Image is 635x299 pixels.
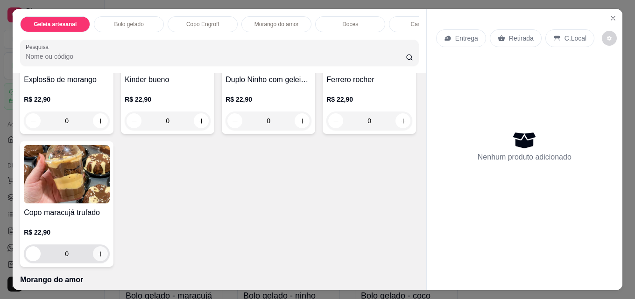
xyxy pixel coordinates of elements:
[295,113,310,128] button: increase-product-quantity
[194,113,209,128] button: increase-product-quantity
[20,274,419,285] p: Morango do amor
[395,113,410,128] button: increase-product-quantity
[509,34,534,43] p: Retirada
[606,11,621,26] button: Close
[478,152,571,163] p: Nenhum produto adicionado
[564,34,586,43] p: C.Local
[114,21,144,28] p: Bolo gelado
[26,113,41,128] button: decrease-product-quantity
[455,34,478,43] p: Entrega
[227,113,242,128] button: decrease-product-quantity
[24,228,110,237] p: R$ 22,90
[186,21,219,28] p: Copo Engroff
[326,95,412,104] p: R$ 22,90
[93,246,108,261] button: increase-product-quantity
[24,63,110,85] h4: Copo da felicidade - Explosão de morango
[34,21,77,28] p: Geleia artesanal
[93,113,108,128] button: increase-product-quantity
[328,113,343,128] button: decrease-product-quantity
[127,113,141,128] button: decrease-product-quantity
[226,63,311,85] h4: Copo da felicidade - Duplo Ninho com geleia de morango
[24,95,110,104] p: R$ 22,90
[24,207,110,218] h4: Copo maracujá trufado
[26,52,406,61] input: Pesquisa
[125,63,211,85] h4: Copo da felicidade - Kinder bueno
[125,95,211,104] p: R$ 22,90
[254,21,299,28] p: Morango do amor
[602,31,617,46] button: decrease-product-quantity
[26,246,41,261] button: decrease-product-quantity
[226,95,311,104] p: R$ 22,90
[411,21,437,28] p: Caseirinho
[342,21,358,28] p: Doces
[326,63,412,85] h4: Copo da felicidade - Ferrero rocher
[26,43,52,51] label: Pesquisa
[24,145,110,203] img: product-image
